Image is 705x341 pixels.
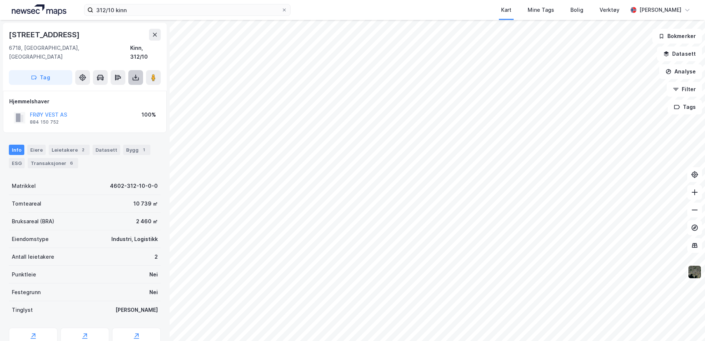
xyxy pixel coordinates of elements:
[27,145,46,155] div: Eiere
[668,100,702,114] button: Tags
[111,235,158,244] div: Industri, Logistikk
[79,146,87,154] div: 2
[68,159,75,167] div: 6
[110,182,158,190] div: 4602-312-10-0-0
[570,6,583,14] div: Bolig
[688,265,702,279] img: 9k=
[123,145,150,155] div: Bygg
[9,44,130,61] div: 6718, [GEOGRAPHIC_DATA], [GEOGRAPHIC_DATA]
[501,6,511,14] div: Kart
[12,235,49,244] div: Eiendomstype
[600,6,619,14] div: Verktøy
[657,46,702,61] button: Datasett
[12,306,33,314] div: Tinglyst
[130,44,161,61] div: Kinn, 312/10
[154,252,158,261] div: 2
[9,145,24,155] div: Info
[9,70,72,85] button: Tag
[12,288,41,297] div: Festegrunn
[652,29,702,44] button: Bokmerker
[12,270,36,279] div: Punktleie
[668,306,705,341] iframe: Chat Widget
[12,182,36,190] div: Matrikkel
[12,4,66,15] img: logo.a4113a55bc3d86da70a041830d287a7e.svg
[30,119,59,125] div: 884 150 752
[133,199,158,208] div: 10 739 ㎡
[28,158,78,168] div: Transaksjoner
[12,217,54,226] div: Bruksareal (BRA)
[659,64,702,79] button: Analyse
[12,199,41,208] div: Tomteareal
[115,306,158,314] div: [PERSON_NAME]
[149,288,158,297] div: Nei
[9,97,160,106] div: Hjemmelshaver
[12,252,54,261] div: Antall leietakere
[639,6,681,14] div: [PERSON_NAME]
[142,110,156,119] div: 100%
[667,82,702,97] button: Filter
[9,29,81,41] div: [STREET_ADDRESS]
[49,145,90,155] div: Leietakere
[93,145,120,155] div: Datasett
[528,6,554,14] div: Mine Tags
[149,270,158,279] div: Nei
[136,217,158,226] div: 2 460 ㎡
[9,158,25,168] div: ESG
[140,146,147,154] div: 1
[93,4,281,15] input: Søk på adresse, matrikkel, gårdeiere, leietakere eller personer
